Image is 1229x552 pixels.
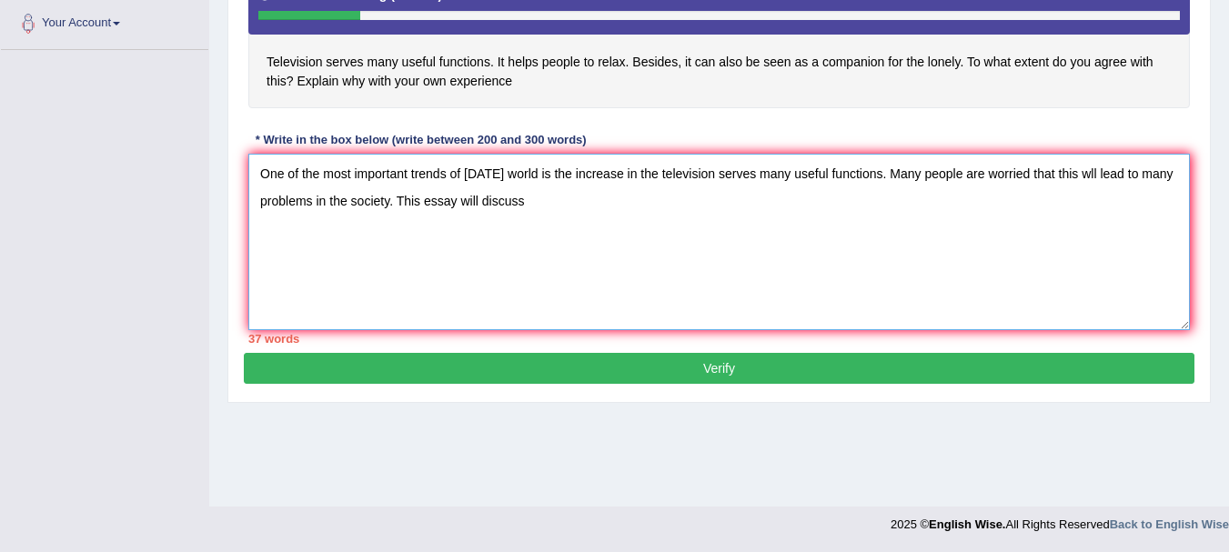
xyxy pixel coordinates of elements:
[1110,517,1229,531] a: Back to English Wise
[248,131,593,148] div: * Write in the box below (write between 200 and 300 words)
[244,353,1194,384] button: Verify
[929,517,1005,531] strong: English Wise.
[891,507,1229,533] div: 2025 © All Rights Reserved
[248,330,1190,347] div: 37 words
